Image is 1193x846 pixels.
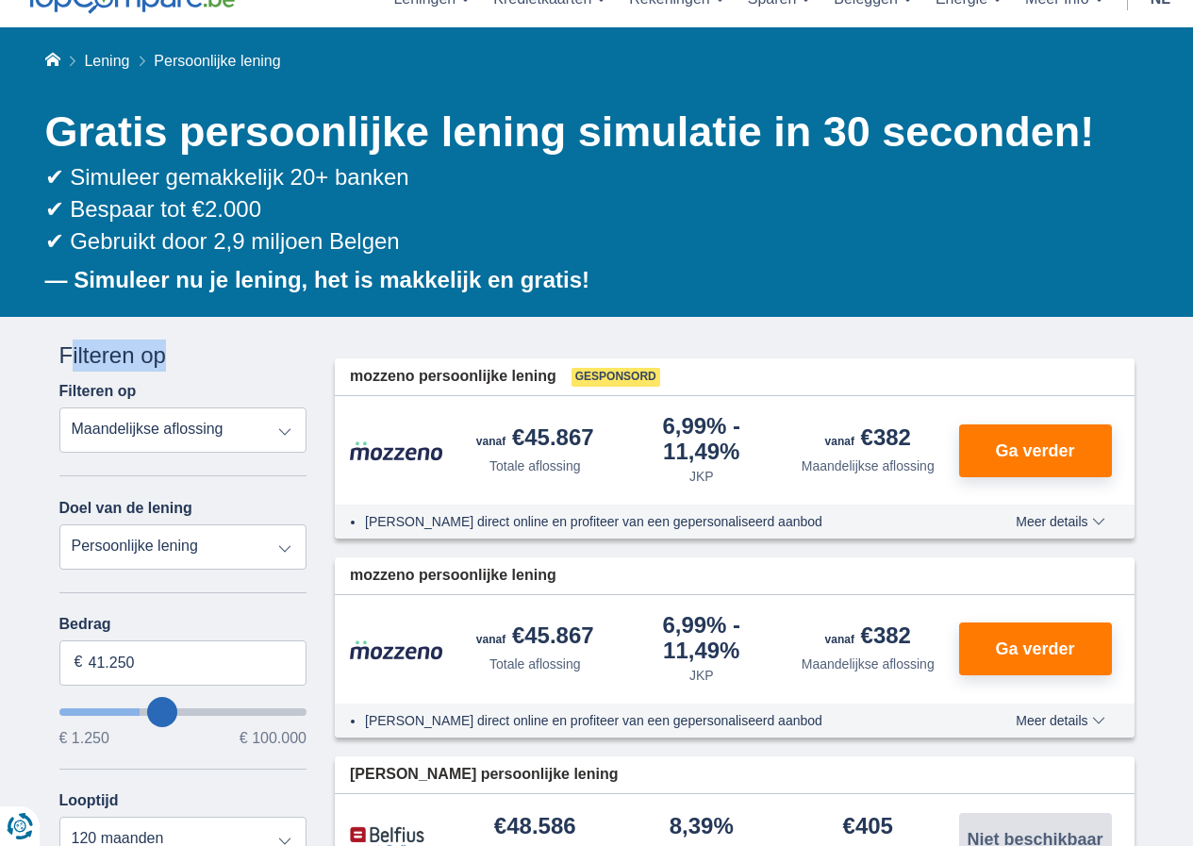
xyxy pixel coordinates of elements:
div: JKP [689,467,714,486]
div: €45.867 [476,426,594,453]
div: 6,99% [626,614,778,662]
span: € [75,652,83,673]
span: € 1.250 [59,731,109,746]
span: [PERSON_NAME] persoonlijke lening [350,764,618,786]
div: €48.586 [494,815,576,840]
span: Gesponsord [572,368,660,387]
div: Totale aflossing [489,655,581,673]
img: product.pl.alt Mozzeno [350,440,444,461]
div: €382 [825,426,911,453]
span: € 100.000 [240,731,307,746]
span: mozzeno persoonlijke lening [350,565,556,587]
span: Meer details [1016,714,1104,727]
div: JKP [689,666,714,685]
span: Ga verder [995,442,1074,459]
button: Meer details [1002,514,1118,529]
div: €382 [825,624,911,651]
a: Home [45,53,60,69]
a: Lening [84,53,129,69]
label: Looptijd [59,792,119,809]
li: [PERSON_NAME] direct online en profiteer van een gepersonaliseerd aanbod [365,711,947,730]
button: Ga verder [959,622,1112,675]
div: Filteren op [59,340,307,372]
input: wantToBorrow [59,708,307,716]
img: product.pl.alt Mozzeno [350,639,444,660]
span: mozzeno persoonlijke lening [350,366,556,388]
div: Totale aflossing [489,456,581,475]
button: Meer details [1002,713,1118,728]
span: Ga verder [995,640,1074,657]
b: — Simuleer nu je lening, het is makkelijk en gratis! [45,267,590,292]
div: Maandelijkse aflossing [802,456,935,475]
div: 8,39% [670,815,734,840]
button: Ga verder [959,424,1112,477]
div: ✔ Simuleer gemakkelijk 20+ banken ✔ Bespaar tot €2.000 ✔ Gebruikt door 2,9 miljoen Belgen [45,161,1135,258]
div: Maandelijkse aflossing [802,655,935,673]
li: [PERSON_NAME] direct online en profiteer van een gepersonaliseerd aanbod [365,512,947,531]
span: Meer details [1016,515,1104,528]
div: 6,99% [626,415,778,463]
label: Bedrag [59,616,307,633]
div: €45.867 [476,624,594,651]
div: €405 [843,815,893,840]
label: Doel van de lening [59,500,192,517]
label: Filteren op [59,383,137,400]
h1: Gratis persoonlijke lening simulatie in 30 seconden! [45,103,1135,161]
span: Persoonlijke lening [154,53,280,69]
